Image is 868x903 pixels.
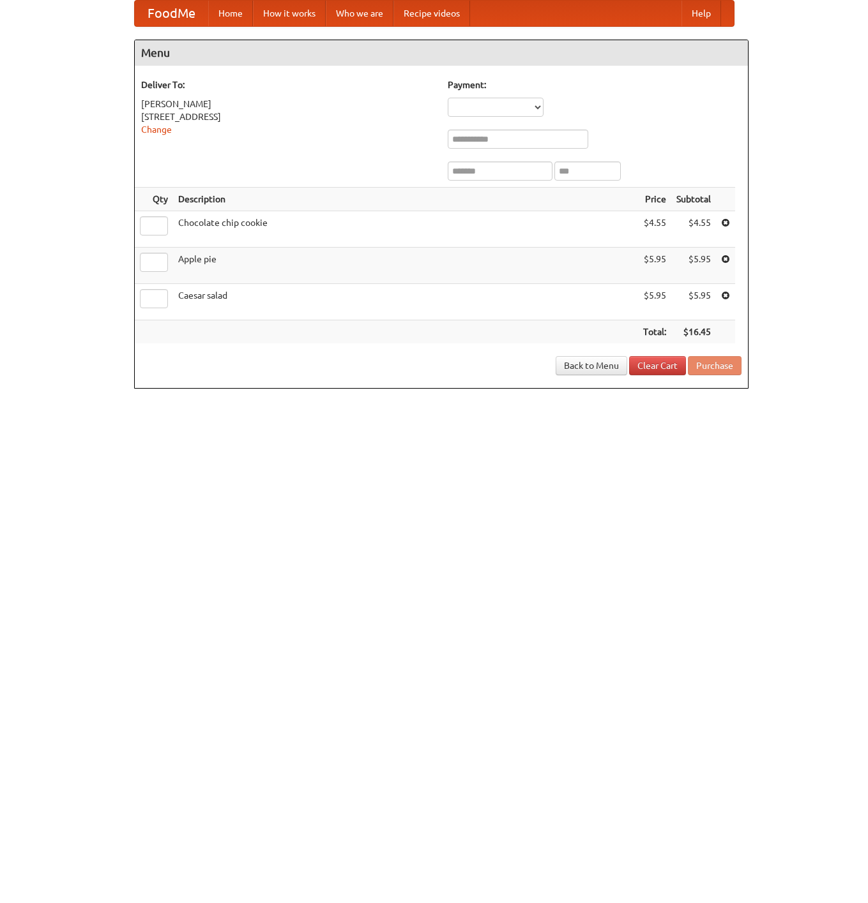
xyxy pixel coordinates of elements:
[135,1,208,26] a: FoodMe
[141,98,435,110] div: [PERSON_NAME]
[671,320,716,344] th: $16.45
[141,78,435,91] h5: Deliver To:
[173,284,638,320] td: Caesar salad
[173,188,638,211] th: Description
[556,356,627,375] a: Back to Menu
[671,284,716,320] td: $5.95
[638,188,671,211] th: Price
[688,356,742,375] button: Purchase
[173,248,638,284] td: Apple pie
[208,1,253,26] a: Home
[448,78,742,91] h5: Payment:
[638,284,671,320] td: $5.95
[671,211,716,248] td: $4.55
[638,320,671,344] th: Total:
[681,1,721,26] a: Help
[629,356,686,375] a: Clear Cart
[253,1,326,26] a: How it works
[671,248,716,284] td: $5.95
[326,1,393,26] a: Who we are
[141,124,172,135] a: Change
[135,188,173,211] th: Qty
[173,211,638,248] td: Chocolate chip cookie
[135,40,748,66] h4: Menu
[638,211,671,248] td: $4.55
[141,110,435,123] div: [STREET_ADDRESS]
[671,188,716,211] th: Subtotal
[393,1,470,26] a: Recipe videos
[638,248,671,284] td: $5.95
